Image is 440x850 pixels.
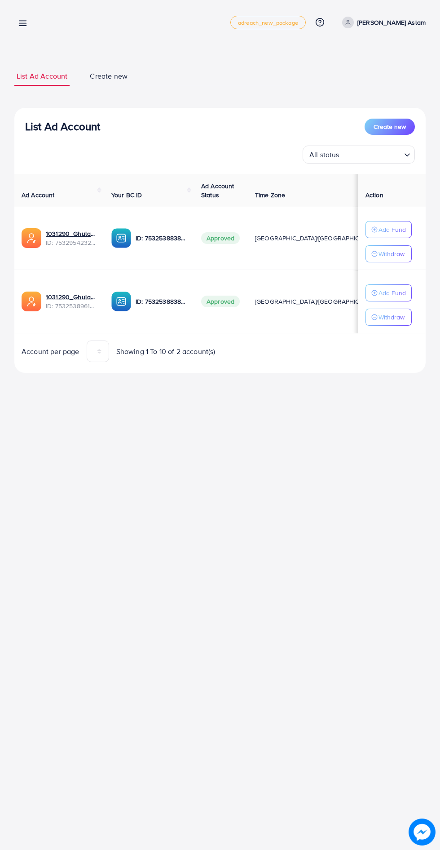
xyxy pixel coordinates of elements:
[46,229,97,238] a: 1031290_Ghulam Rasool Aslam 2_1753902599199
[201,232,240,244] span: Approved
[201,182,234,199] span: Ad Account Status
[365,119,415,135] button: Create new
[46,301,97,310] span: ID: 7532538961244635153
[201,296,240,307] span: Approved
[255,190,285,199] span: Time Zone
[255,297,380,306] span: [GEOGRAPHIC_DATA]/[GEOGRAPHIC_DATA]
[365,190,383,199] span: Action
[230,16,306,29] a: adreach_new_package
[378,288,406,298] p: Add Fund
[238,20,298,26] span: adreach_new_package
[365,221,412,238] button: Add Fund
[342,146,400,161] input: Search for option
[22,292,41,311] img: ic-ads-acc.e4c84228.svg
[116,346,216,357] span: Showing 1 To 10 of 2 account(s)
[378,312,405,323] p: Withdraw
[111,190,142,199] span: Your BC ID
[374,122,406,131] span: Create new
[378,224,406,235] p: Add Fund
[111,292,131,311] img: ic-ba-acc.ded83a64.svg
[255,234,380,243] span: [GEOGRAPHIC_DATA]/[GEOGRAPHIC_DATA]
[46,292,97,311] div: <span class='underline'>1031290_Ghulam Rasool Aslam_1753805901568</span></br>7532538961244635153
[46,229,97,248] div: <span class='underline'>1031290_Ghulam Rasool Aslam 2_1753902599199</span></br>7532954232266326017
[22,190,55,199] span: Ad Account
[365,309,412,326] button: Withdraw
[22,346,79,357] span: Account per page
[136,296,187,307] p: ID: 7532538838637019152
[357,17,426,28] p: [PERSON_NAME] Aslam
[46,292,97,301] a: 1031290_Ghulam Rasool Aslam_1753805901568
[111,228,131,248] img: ic-ba-acc.ded83a64.svg
[46,238,97,247] span: ID: 7532954232266326017
[303,146,415,164] div: Search for option
[136,233,187,243] p: ID: 7532538838637019152
[339,17,426,28] a: [PERSON_NAME] Aslam
[378,248,405,259] p: Withdraw
[409,819,436,846] img: image
[308,148,341,161] span: All status
[365,245,412,262] button: Withdraw
[365,284,412,301] button: Add Fund
[25,120,100,133] h3: List Ad Account
[17,71,67,81] span: List Ad Account
[90,71,128,81] span: Create new
[22,228,41,248] img: ic-ads-acc.e4c84228.svg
